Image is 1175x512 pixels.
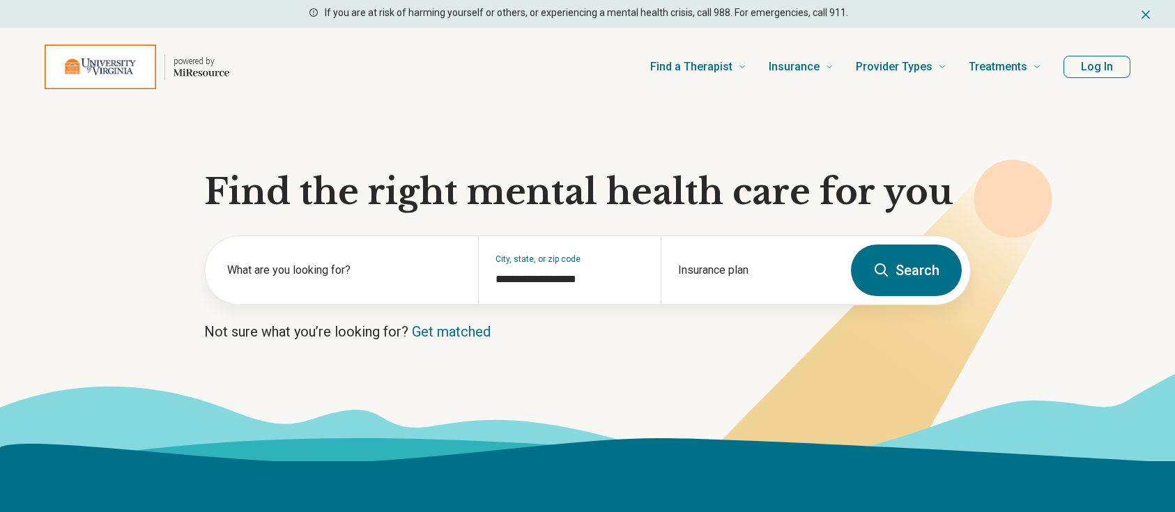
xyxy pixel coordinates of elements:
span: Provider Types [856,57,932,77]
a: Find a Therapist [650,39,746,95]
p: powered by [174,56,229,67]
span: Treatments [969,57,1027,77]
button: Search [851,245,962,296]
span: Find a Therapist [650,57,732,77]
a: Provider Types [856,39,946,95]
button: Dismiss [1139,6,1153,22]
label: What are you looking for? [227,262,461,279]
a: Insurance [769,39,834,95]
h1: Find the right mental health care for you [204,171,971,213]
p: If you are at risk of harming yourself or others, or experiencing a mental health crisis, call 98... [325,6,848,20]
span: Insurance [769,57,820,77]
p: Not sure what you’re looking for? [204,322,971,341]
a: Treatments [969,39,1041,95]
button: Log In [1063,56,1130,78]
a: Get matched [412,323,491,340]
a: Home page [45,45,229,89]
